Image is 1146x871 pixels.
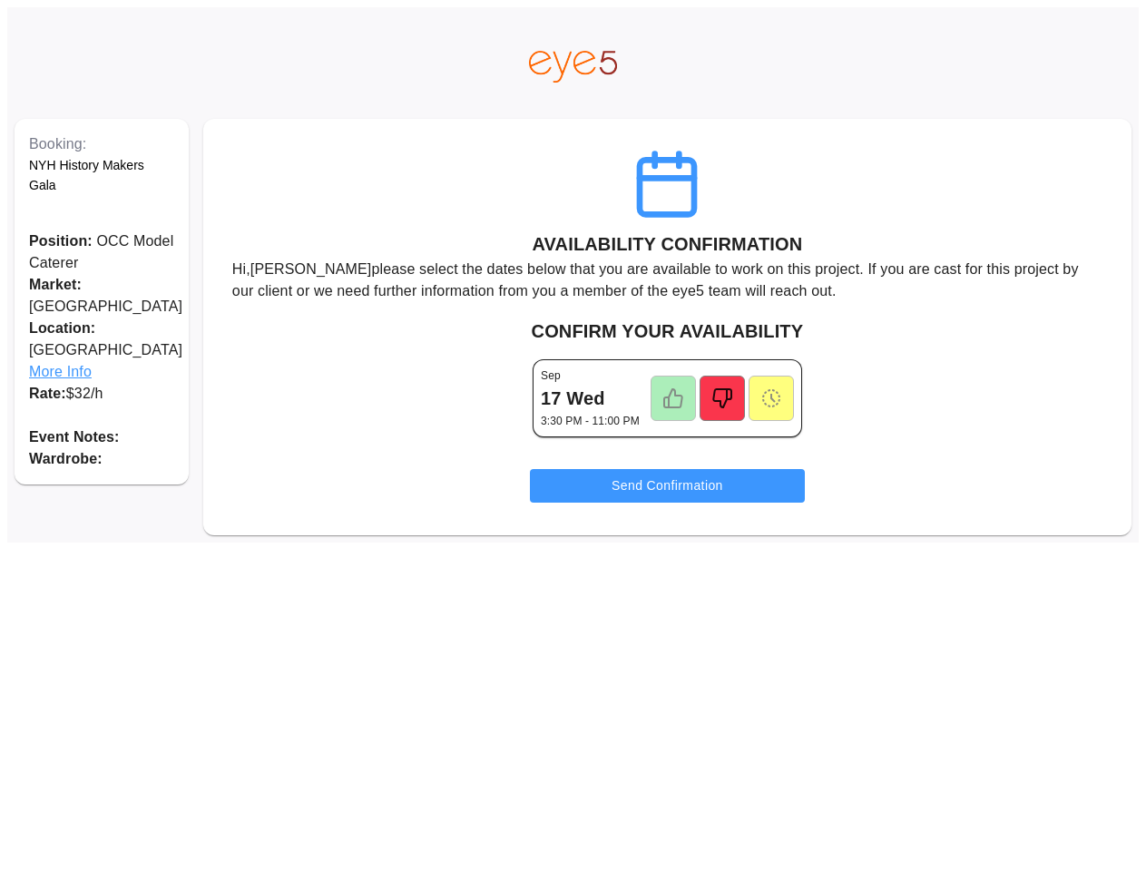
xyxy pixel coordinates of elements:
[541,413,640,429] p: 3:30 PM - 11:00 PM
[29,318,174,339] span: Location:
[29,383,174,405] p: $ 32 /h
[533,230,803,259] h6: AVAILABILITY CONFIRMATION
[530,469,805,503] button: Send Confirmation
[218,317,1117,346] h6: CONFIRM YOUR AVAILABILITY
[541,367,561,384] p: Sep
[29,448,174,470] p: Wardrobe:
[29,426,174,448] p: Event Notes:
[529,51,616,83] img: eye5
[29,274,174,318] p: [GEOGRAPHIC_DATA]
[29,133,174,155] p: Booking:
[541,384,605,413] h6: 17 Wed
[29,318,174,383] p: [GEOGRAPHIC_DATA]
[29,361,174,383] span: More Info
[29,277,82,292] span: Market:
[29,386,66,401] span: Rate:
[29,230,174,274] p: OCC Model Caterer
[232,259,1102,302] p: Hi, [PERSON_NAME] please select the dates below that you are available to work on this project. I...
[29,233,93,249] span: Position:
[29,155,174,196] p: NYH History Makers Gala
